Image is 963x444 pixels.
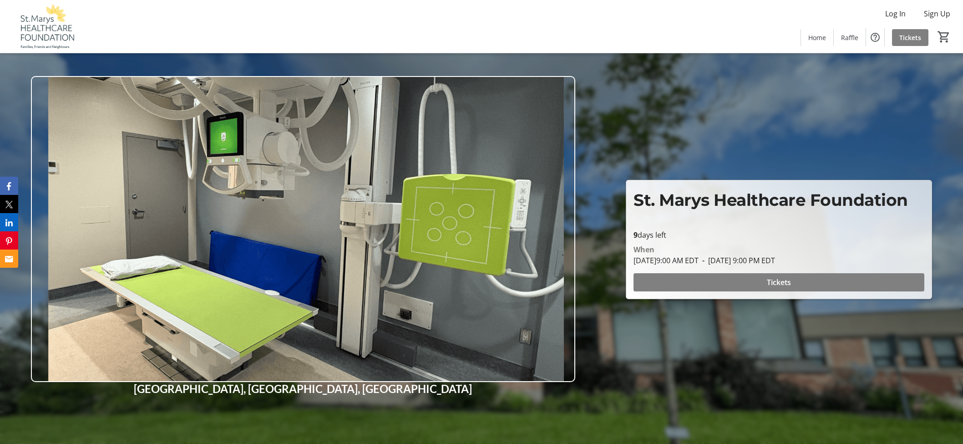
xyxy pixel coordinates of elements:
span: Tickets [767,277,791,288]
a: Tickets [892,29,928,46]
a: Home [801,29,833,46]
span: [DATE] 9:00 PM EDT [699,255,775,265]
span: Sign Up [924,8,950,19]
button: Log In [878,6,913,21]
strong: [GEOGRAPHIC_DATA], [GEOGRAPHIC_DATA], [GEOGRAPHIC_DATA] [134,382,472,395]
button: Cart [936,29,952,45]
button: Sign Up [917,6,958,21]
span: 9 [634,230,638,240]
img: St. Marys Healthcare Foundation's Logo [5,4,86,49]
span: [DATE] 9:00 AM EDT [634,255,699,265]
a: Raffle [834,29,866,46]
span: Log In [885,8,906,19]
button: Help [866,28,884,46]
span: St. Marys Healthcare Foundation [634,190,908,210]
span: - [699,255,708,265]
span: Raffle [841,33,858,42]
p: days left [634,230,924,240]
span: Tickets [899,33,921,42]
button: Tickets [634,273,924,291]
img: Campaign CTA Media Photo [31,76,575,383]
span: Home [808,33,826,42]
div: When [634,244,654,255]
